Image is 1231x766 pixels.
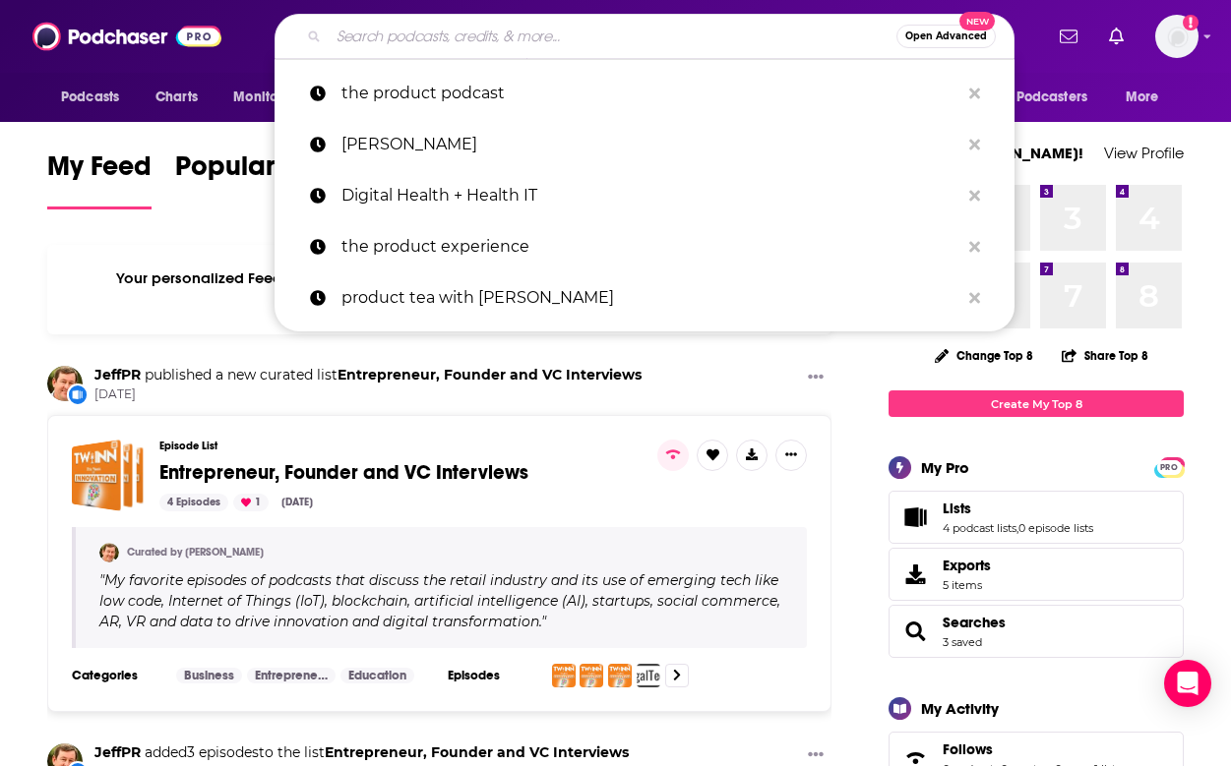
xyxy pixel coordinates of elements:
[1157,460,1181,475] span: PRO
[99,571,780,630] span: " "
[274,494,321,511] div: [DATE]
[943,500,971,517] span: Lists
[143,79,210,116] a: Charts
[800,366,831,390] button: Show More Button
[94,743,629,762] h3: to the list
[1018,521,1093,535] a: 0 episode lists
[341,221,959,272] p: the product experience
[993,84,1087,111] span: For Podcasters
[1155,15,1199,58] button: Show profile menu
[127,546,264,559] a: Curated by [PERSON_NAME]
[1112,79,1184,116] button: open menu
[943,557,991,574] span: Exports
[99,571,780,630] span: My favorite episodes of podcasts that discuss the retail industry and its use of emerging tech li...
[921,699,999,718] div: My Activity
[159,460,528,485] span: Entrepreneur, Founder and VC Interviews
[94,366,141,383] a: JeffPR
[275,68,1015,119] a: the product podcast
[895,560,935,588] span: Exports
[637,664,660,687] img: Michael Tam of Craft Ventures Discusses LegalTech Fundraising - LegalTechLIVE - Episode 112
[1016,521,1018,535] span: ,
[338,366,642,383] a: Entrepreneur, Founder and VC Interviews
[61,84,119,111] span: Podcasts
[921,458,969,477] div: My Pro
[219,79,329,116] button: open menu
[448,668,536,683] h3: Episodes
[736,440,768,471] button: Show More Button
[341,170,959,221] p: Digital Health + Health IT
[943,578,991,592] span: 5 items
[1155,15,1199,58] img: User Profile
[94,366,642,384] h3: published a new curated list
[943,740,1116,758] a: Follows
[176,668,242,683] a: Business
[889,491,1184,544] span: Lists
[943,614,1006,631] a: Searches
[341,272,959,324] p: product tea with leah
[1101,20,1132,53] a: Show notifications dropdown
[943,500,1093,517] a: Lists
[341,119,959,170] p: andrew yang
[47,245,831,334] div: Your personalized Feed is curated based on the Podcasts, Creators, Users, and Lists that you Follow.
[1155,15,1199,58] span: Logged in as cmand-c
[923,343,1045,368] button: Change Top 8
[155,84,198,111] span: Charts
[32,18,221,55] img: Podchaser - Follow, Share and Rate Podcasts
[275,221,1015,272] a: the product experience
[99,543,119,562] img: JeffPR
[47,149,152,195] span: My Feed
[959,12,995,30] span: New
[175,149,342,195] span: Popular Feed
[340,668,414,683] a: Education
[1126,84,1159,111] span: More
[1104,144,1184,162] a: View Profile
[580,664,603,687] img: Guy Yehiav: How to Grow a Startup
[1157,459,1181,474] a: PRO
[329,21,896,52] input: Search podcasts, credits, & more...
[1061,336,1149,375] button: Share Top 8
[275,119,1015,170] a: [PERSON_NAME]
[889,548,1184,601] a: Exports
[980,79,1116,116] button: open menu
[943,740,993,758] span: Follows
[325,743,629,761] a: Entrepreneur, Founder and VC Interviews
[247,668,336,683] a: Entrepreneur
[1052,20,1085,53] a: Show notifications dropdown
[896,25,996,48] button: Open AdvancedNew
[943,521,1016,535] a: 4 podcast lists
[175,149,342,209] a: Popular Feed
[47,149,152,209] a: My Feed
[72,668,160,683] h3: Categories
[895,618,935,645] a: Searches
[275,272,1015,324] a: product tea with [PERSON_NAME]
[67,383,89,405] div: New List
[889,605,1184,658] span: Searches
[94,386,642,403] span: [DATE]
[341,68,959,119] p: the product podcast
[145,743,259,761] span: added 3 episodes
[1164,660,1211,707] div: Open Intercom Messenger
[1183,15,1199,30] svg: Add a profile image
[94,743,141,761] a: JeffPR
[608,664,632,687] img: The 5 Forces of Innovation in Retail
[72,440,144,511] a: Entrepreneur, Founder and VC Interviews
[775,440,807,471] button: Show More Button
[233,84,303,111] span: Monitoring
[905,31,987,41] span: Open Advanced
[895,503,935,531] a: Lists
[552,664,576,687] img: A Conversation with Jonathan Abrams, Entrepreneur, Investor, Mentor and VC
[275,170,1015,221] a: Digital Health + Health IT
[233,494,269,511] div: 1
[943,635,982,649] a: 3 saved
[47,79,145,116] button: open menu
[159,440,642,452] h3: Episode List
[47,366,83,401] img: JeffPR
[275,14,1015,59] div: Search podcasts, credits, & more...
[159,462,528,484] a: Entrepreneur, Founder and VC Interviews
[159,494,228,511] div: 4 Episodes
